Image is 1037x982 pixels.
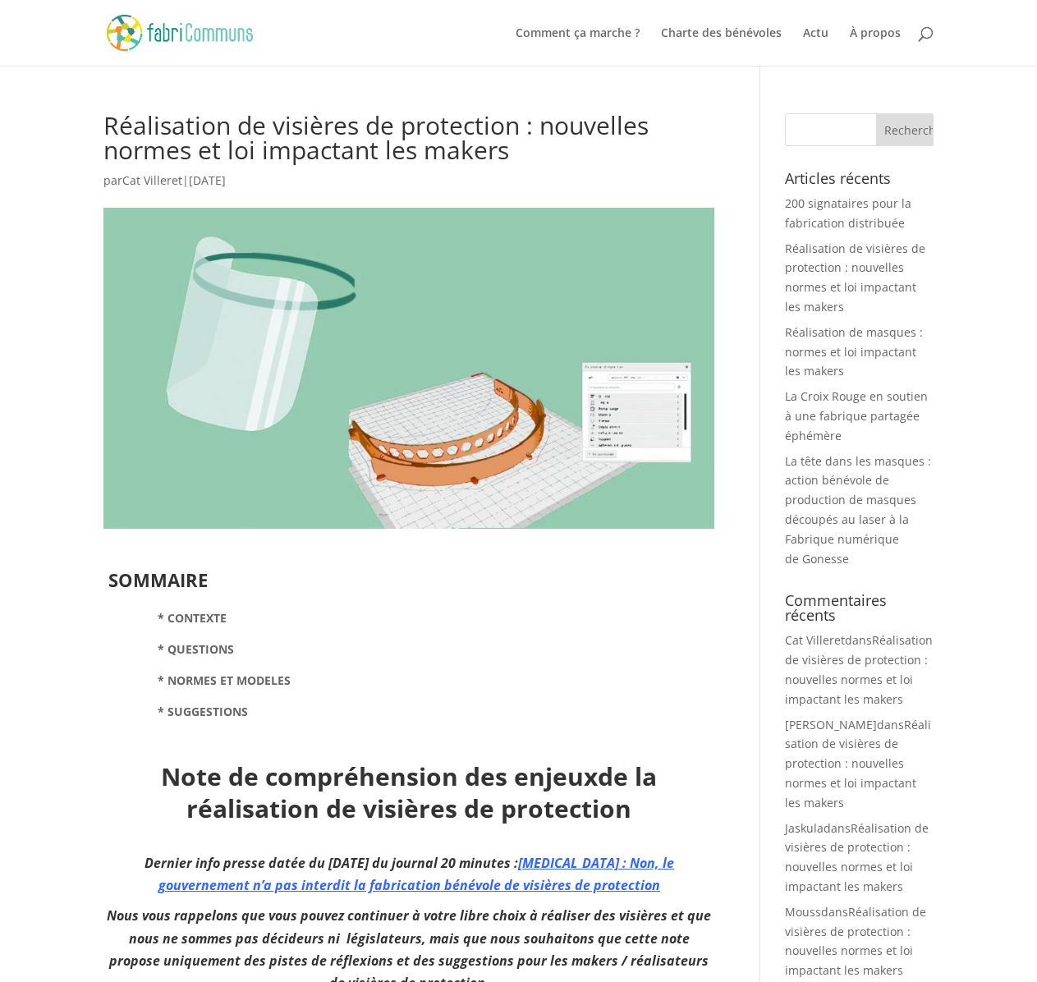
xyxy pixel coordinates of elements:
[785,241,925,314] a: Réalisation de visières de protection : nouvelles normes et loi impactant les makers
[103,113,714,171] h1: Réalisation de visières de protection : nouvelles normes et loi impactant les makers
[145,854,674,894] b: Dernier info presse datée du [DATE] du journal 20 minutes :
[785,820,824,836] span: Jaskula
[785,717,877,732] span: [PERSON_NAME]
[785,904,926,978] a: Réalisation de visières de protection : nouvelles normes et loi impactant les makers
[876,113,934,146] input: Rechercher
[158,854,674,894] a: [MEDICAL_DATA] : Non, le gouvernement n’a pas interdit la fabrication bénévole de visières de pro...
[785,453,931,567] a: La tête dans les masques : action bénévole de production de masques découpés au laser à la Fabriq...
[785,632,845,648] span: Cat Villeret
[850,27,901,66] a: À propos
[785,593,934,631] h4: Commentaires récents
[785,171,934,194] h4: Articles récents
[158,641,234,657] b: * QUESTIONS
[785,632,933,706] a: Réalisation de visières de protection : nouvelles normes et loi impactant les makers
[107,15,254,50] img: FabriCommuns
[785,902,934,980] li: dans
[785,717,931,810] a: Réalisation de visières de protection : nouvelles normes et loi impactant les makers
[189,172,226,188] span: [DATE]
[108,567,208,592] b: SOMMAIRE
[785,631,934,709] li: dans
[122,172,182,188] a: Cat Villeret
[785,819,934,897] li: dans
[661,27,782,66] a: Charte des bénévoles
[158,704,248,719] b: * SUGGESTIONS
[158,672,291,688] b: * NORMES ET MODELES
[158,610,227,626] b: * CONTEXTE
[785,820,929,894] a: Réalisation de visières de protection : nouvelles normes et loi impactant les makers
[785,324,923,379] a: Réalisation de masques : normes et loi impactant les makers
[785,388,928,443] a: La Croix Rouge en soutien à une fabrique partagée éphémère
[161,759,598,793] b: Note de compréhension des enjeux
[785,195,911,231] a: 200 signataires pour la fabrication distribuée
[785,904,821,920] span: Mouss
[803,27,828,66] a: Actu
[103,171,714,203] p: par |
[516,27,640,66] a: Comment ça marche ?
[785,715,934,813] li: dans
[186,759,657,825] b: de la réalisation de visières de protection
